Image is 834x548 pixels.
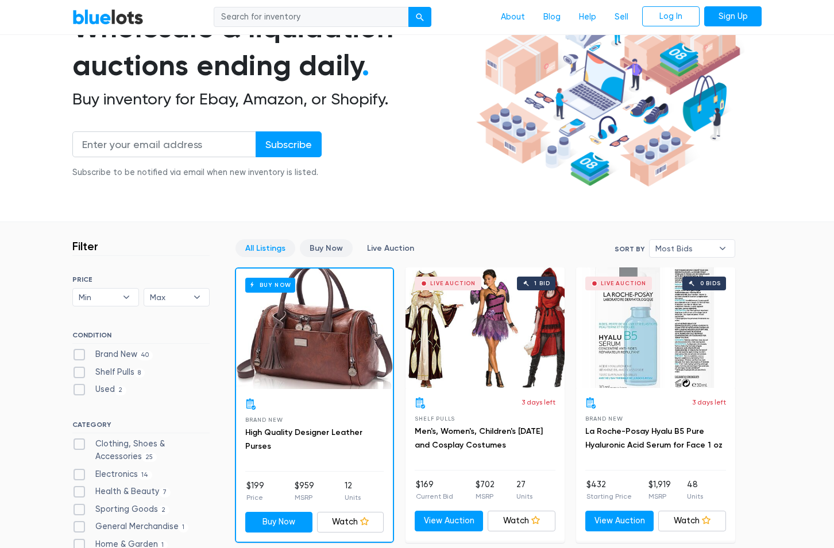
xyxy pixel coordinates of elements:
[430,281,476,286] div: Live Auction
[585,426,723,450] a: La Roche-Posay Hyalu B5 Pure Hyaluronic Acid Serum for Face 1 oz
[245,512,312,533] a: Buy Now
[72,503,169,516] label: Sporting Goods
[72,383,126,396] label: Used
[245,417,283,423] span: Brand New
[522,397,555,407] p: 3 days left
[72,9,472,85] h1: Wholesale & liquidation auctions ending daily
[586,479,632,502] li: $432
[256,131,322,157] input: Subscribe
[72,366,145,379] label: Shelf Pulls
[185,289,209,306] b: ▾
[246,492,264,503] p: Price
[704,6,762,27] a: Sign Up
[415,511,483,531] a: View Auction
[72,275,210,283] h6: PRICE
[534,281,550,286] div: 1 bid
[534,6,570,28] a: Blog
[72,485,171,498] label: Health & Beauty
[415,426,543,450] a: Men's, Women's, Children's [DATE] and Cosplay Costumes
[488,511,556,531] a: Watch
[72,331,210,344] h6: CONDITION
[115,386,126,395] span: 2
[648,491,671,502] p: MSRP
[585,511,654,531] a: View Auction
[317,512,384,533] a: Watch
[295,492,314,503] p: MSRP
[246,480,264,503] li: $199
[179,523,188,533] span: 1
[605,6,638,28] a: Sell
[642,6,700,27] a: Log In
[415,415,455,422] span: Shelf Pulls
[648,479,671,502] li: $1,919
[700,281,721,286] div: 0 bids
[79,289,117,306] span: Min
[300,239,353,257] a: Buy Now
[134,368,145,378] span: 8
[72,131,256,157] input: Enter your email address
[601,281,646,286] div: Live Auction
[72,421,210,433] h6: CATEGORY
[159,488,171,497] span: 7
[245,278,295,292] h6: Buy Now
[138,471,152,480] span: 14
[516,491,532,502] p: Units
[658,511,727,531] a: Watch
[357,239,424,257] a: Live Auction
[72,438,210,463] label: Clothing, Shoes & Accessories
[476,479,495,502] li: $702
[416,479,453,502] li: $169
[72,520,188,533] label: General Merchandise
[72,239,98,253] h3: Filter
[72,348,153,361] label: Brand New
[235,239,295,257] a: All Listings
[345,480,361,503] li: 12
[150,289,188,306] span: Max
[586,491,632,502] p: Starting Price
[687,479,703,502] li: 48
[615,244,644,254] label: Sort By
[214,7,409,28] input: Search for inventory
[576,267,735,388] a: Live Auction 0 bids
[492,6,534,28] a: About
[137,351,153,360] span: 40
[114,289,138,306] b: ▾
[692,397,726,407] p: 3 days left
[711,240,735,257] b: ▾
[687,491,703,502] p: Units
[142,453,157,462] span: 25
[516,479,532,502] li: 27
[245,427,362,451] a: High Quality Designer Leather Purses
[236,269,393,389] a: Buy Now
[72,90,472,109] h2: Buy inventory for Ebay, Amazon, or Shopify.
[655,240,713,257] span: Most Bids
[570,6,605,28] a: Help
[345,492,361,503] p: Units
[585,415,623,422] span: Brand New
[362,48,369,83] span: .
[295,480,314,503] li: $959
[406,267,565,388] a: Live Auction 1 bid
[72,9,144,25] a: BlueLots
[72,468,152,481] label: Electronics
[476,491,495,502] p: MSRP
[416,491,453,502] p: Current Bid
[158,506,169,515] span: 2
[72,166,322,179] div: Subscribe to be notified via email when new inventory is listed.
